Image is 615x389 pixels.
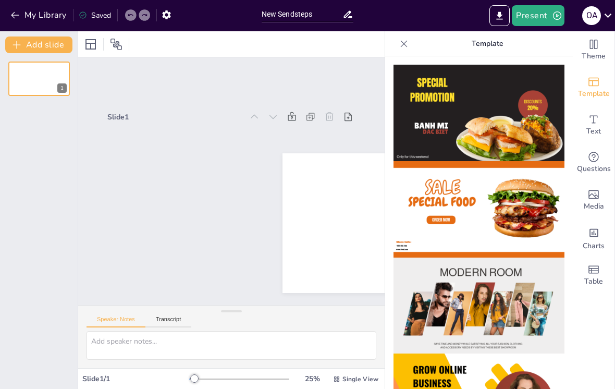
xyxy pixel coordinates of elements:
[573,69,614,106] div: Add ready made slides
[300,374,325,384] div: 25 %
[573,106,614,144] div: Add text boxes
[573,219,614,257] div: Add charts and graphs
[584,201,604,212] span: Media
[342,375,378,383] span: Single View
[110,38,122,51] span: Position
[586,126,601,137] span: Text
[145,316,192,327] button: Transcript
[82,36,99,53] div: Layout
[582,51,606,62] span: Theme
[573,31,614,69] div: Change the overall theme
[122,88,257,126] div: Slide 1
[57,83,67,93] div: 1
[573,257,614,294] div: Add a table
[79,10,111,20] div: Saved
[393,258,564,354] img: thumb-3.png
[512,5,564,26] button: Present
[393,65,564,161] img: thumb-1.png
[8,62,70,96] div: 1
[583,240,605,252] span: Charts
[489,5,510,26] button: Export to PowerPoint
[393,161,564,258] img: thumb-2.png
[573,144,614,181] div: Get real-time input from your audience
[82,374,189,384] div: Slide 1 / 1
[578,88,610,100] span: Template
[5,37,72,53] button: Add slide
[87,316,145,327] button: Speaker Notes
[412,31,562,56] p: Template
[582,5,601,26] button: O A
[577,163,611,175] span: Questions
[573,181,614,219] div: Add images, graphics, shapes or video
[582,6,601,25] div: O A
[8,7,71,23] button: My Library
[262,7,343,22] input: Insert title
[584,276,603,287] span: Table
